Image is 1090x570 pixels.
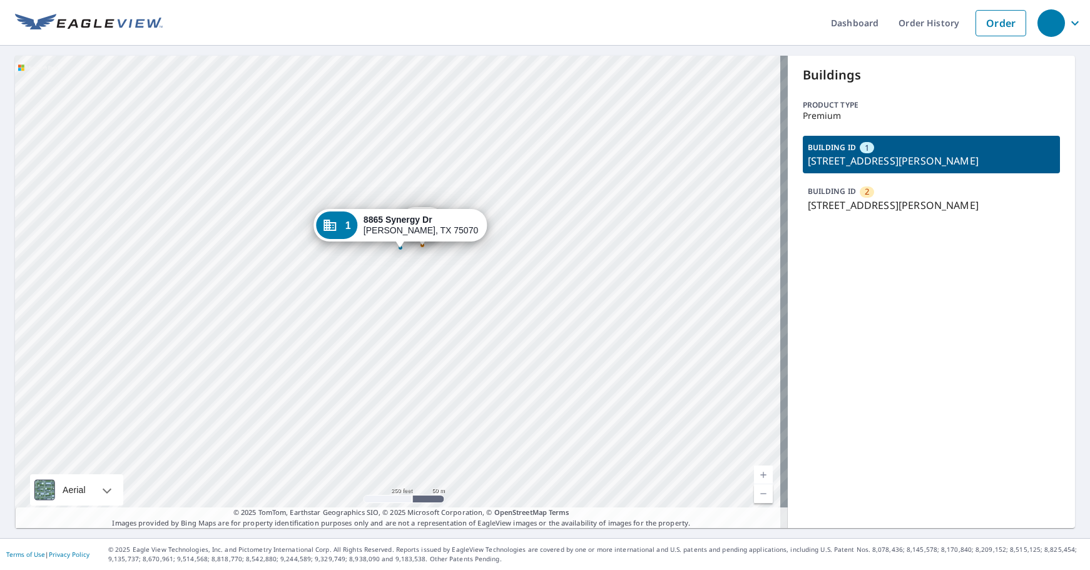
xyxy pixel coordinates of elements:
a: Current Level 17, Zoom Out [754,484,773,503]
p: BUILDING ID [808,142,856,153]
div: Aerial [59,474,89,506]
p: [STREET_ADDRESS][PERSON_NAME] [808,198,1056,213]
div: Aerial [30,474,123,506]
a: Terms [549,507,569,517]
p: Buildings [803,66,1061,84]
p: | [6,551,89,558]
a: Terms of Use [6,550,45,559]
p: Images provided by Bing Maps are for property identification purposes only and are not a represen... [15,507,788,528]
a: Current Level 17, Zoom In [754,466,773,484]
span: 1 [345,221,351,230]
span: © 2025 TomTom, Earthstar Geographics SIO, © 2025 Microsoft Corporation, © [233,507,569,518]
p: BUILDING ID [808,186,856,196]
span: 2 [865,186,869,198]
p: [STREET_ADDRESS][PERSON_NAME] [808,153,1056,168]
span: 1 [865,142,869,154]
img: EV Logo [15,14,163,33]
a: Privacy Policy [49,550,89,559]
p: © 2025 Eagle View Technologies, Inc. and Pictometry International Corp. All Rights Reserved. Repo... [108,545,1084,564]
strong: 8865 Synergy Dr [364,215,432,225]
div: Dropped pin, building 2, Commercial property, 8855 Synergy Dr Mckinney, TX 75070 [399,207,446,246]
a: Order [975,10,1026,36]
p: Product type [803,99,1061,111]
div: [PERSON_NAME], TX 75070 [364,215,478,236]
p: Premium [803,111,1061,121]
a: OpenStreetMap [494,507,547,517]
div: Dropped pin, building 1, Commercial property, 8865 Synergy Dr Mckinney, TX 75070 [313,209,487,248]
